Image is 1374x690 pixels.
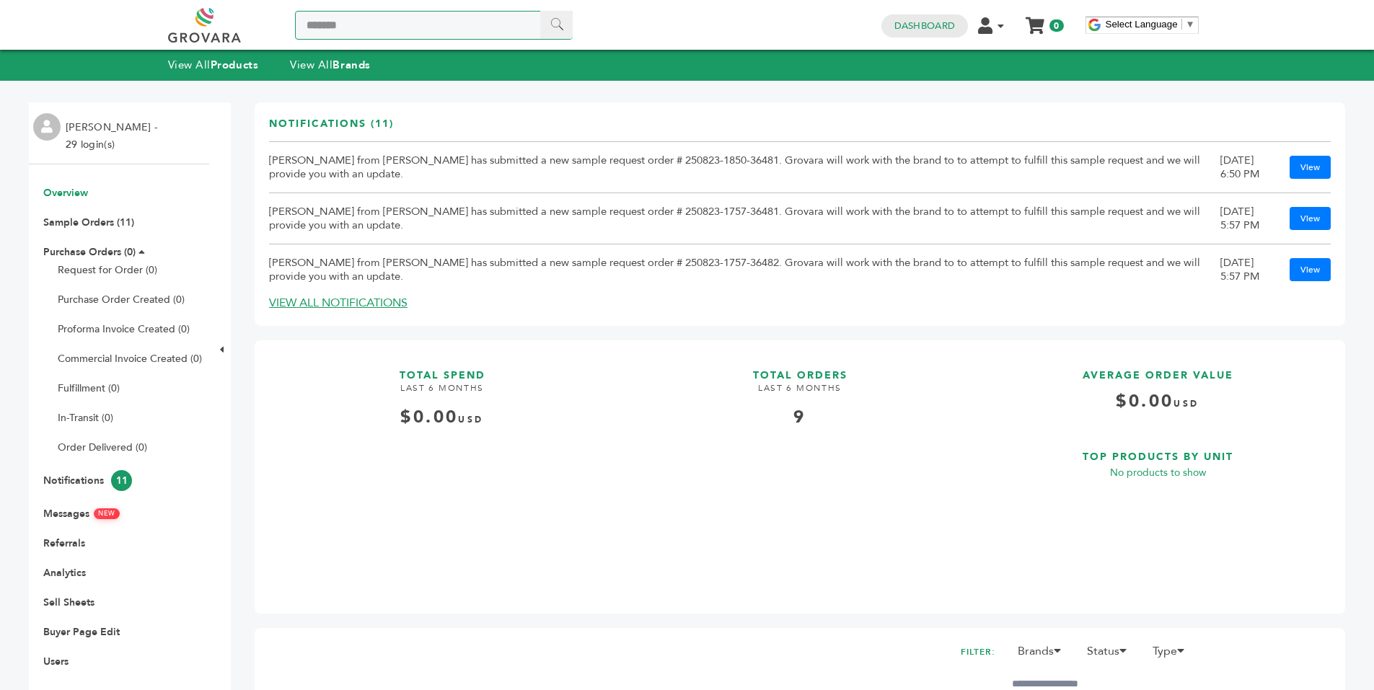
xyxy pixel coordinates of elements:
[58,441,147,454] a: Order Delivered (0)
[1026,13,1043,28] a: My Cart
[93,508,120,519] span: NEW
[269,355,615,588] a: TOTAL SPEND LAST 6 MONTHS $0.00USD
[1010,642,1077,667] li: Brands
[1290,207,1331,230] a: View
[627,355,973,383] h3: TOTAL ORDERS
[211,58,258,72] strong: Products
[43,245,136,259] a: Purchase Orders (0)
[58,411,113,425] a: In-Transit (0)
[58,381,120,395] a: Fulfillment (0)
[1220,205,1275,232] div: [DATE] 5:57 PM
[43,507,120,521] a: MessagesNEW
[985,464,1331,482] p: No products to show
[627,405,973,430] div: 9
[333,58,370,72] strong: Brands
[58,322,190,336] a: Proforma Invoice Created (0)
[269,142,1220,193] td: [PERSON_NAME] from [PERSON_NAME] has submitted a new sample request order # 250823-1850-36481. Gr...
[1186,19,1195,30] span: ▼
[1220,154,1275,181] div: [DATE] 6:50 PM
[985,355,1331,425] a: AVERAGE ORDER VALUE $0.00USD
[1080,642,1142,667] li: Status
[269,193,1220,244] td: [PERSON_NAME] from [PERSON_NAME] has submitted a new sample request order # 250823-1757-36481. Gr...
[961,642,995,662] h2: FILTER:
[269,295,408,311] a: VIEW ALL NOTIFICATIONS
[58,263,157,277] a: Request for Order (0)
[1106,19,1195,30] a: Select Language​
[43,655,69,668] a: Users
[627,382,973,405] h4: LAST 6 MONTHS
[43,186,88,200] a: Overview
[43,216,134,229] a: Sample Orders (11)
[66,119,161,154] li: [PERSON_NAME] - 29 login(s)
[1220,256,1275,283] div: [DATE] 5:57 PM
[985,436,1331,464] h3: TOP PRODUCTS BY UNIT
[43,536,85,550] a: Referrals
[1106,19,1178,30] span: Select Language
[58,293,185,306] a: Purchase Order Created (0)
[290,58,371,72] a: View AllBrands
[269,382,615,405] h4: LAST 6 MONTHS
[1290,156,1331,179] a: View
[985,389,1331,425] h4: $0.00
[1173,398,1199,410] span: USD
[269,355,615,383] h3: TOTAL SPEND
[43,566,86,580] a: Analytics
[111,470,132,491] span: 11
[168,58,259,72] a: View AllProducts
[58,352,202,366] a: Commercial Invoice Created (0)
[1181,19,1182,30] span: ​
[269,405,615,430] div: $0.00
[269,117,394,142] h3: Notifications (11)
[269,244,1220,296] td: [PERSON_NAME] from [PERSON_NAME] has submitted a new sample request order # 250823-1757-36482. Gr...
[43,596,94,609] a: Sell Sheets
[43,625,120,639] a: Buyer Page Edit
[43,474,132,487] a: Notifications11
[1049,19,1063,32] span: 0
[458,414,483,425] span: USD
[1290,258,1331,281] a: View
[985,436,1331,588] a: TOP PRODUCTS BY UNIT No products to show
[1145,642,1200,667] li: Type
[894,19,955,32] a: Dashboard
[627,355,973,588] a: TOTAL ORDERS LAST 6 MONTHS 9
[295,11,573,40] input: Search a product or brand...
[33,113,61,141] img: profile.png
[985,355,1331,383] h3: AVERAGE ORDER VALUE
